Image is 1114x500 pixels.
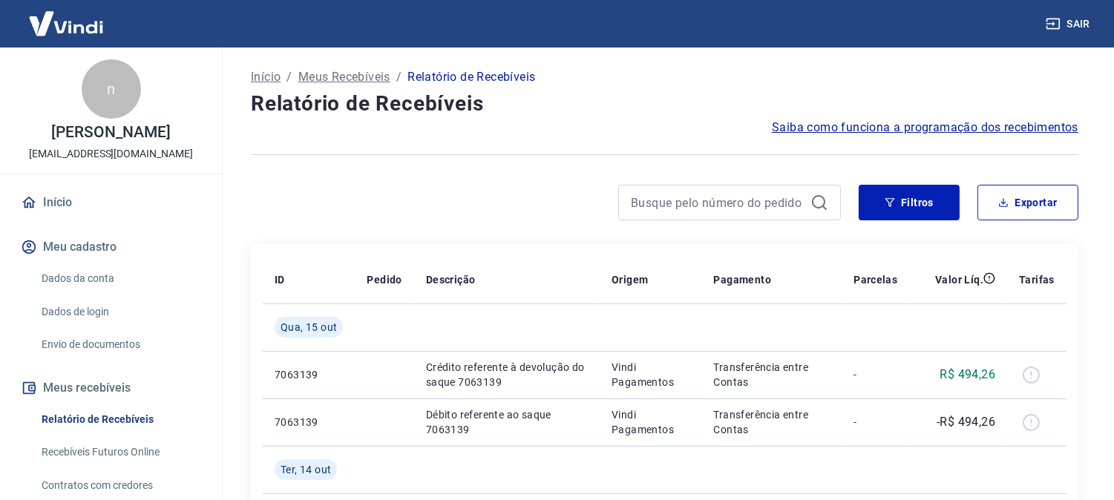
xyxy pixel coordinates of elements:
p: Parcelas [853,272,897,287]
p: Vindi Pagamentos [612,360,689,389]
p: Pedido [367,272,402,287]
p: Pagamento [713,272,771,287]
p: ID [275,272,285,287]
p: -R$ 494,26 [937,413,995,431]
h4: Relatório de Recebíveis [251,89,1078,119]
p: R$ 494,26 [940,366,996,384]
p: / [286,68,292,86]
p: Débito referente ao saque 7063139 [426,407,588,437]
button: Exportar [977,185,1078,220]
div: n [82,59,141,119]
p: [PERSON_NAME] [51,125,170,140]
p: / [396,68,402,86]
span: Ter, 14 out [281,462,331,477]
a: Recebíveis Futuros Online [36,437,204,467]
p: Valor Líq. [935,272,983,287]
p: Descrição [426,272,476,287]
button: Meus recebíveis [18,372,204,404]
p: Relatório de Recebíveis [407,68,535,86]
img: Vindi [18,1,114,46]
a: Meus Recebíveis [298,68,390,86]
span: Qua, 15 out [281,320,337,335]
p: Crédito referente à devolução do saque 7063139 [426,360,588,389]
p: [EMAIL_ADDRESS][DOMAIN_NAME] [29,146,193,162]
a: Envio de documentos [36,329,204,360]
button: Filtros [859,185,960,220]
p: - [853,367,897,382]
p: Transferência entre Contas [713,407,830,437]
a: Saiba como funciona a programação dos recebimentos [772,119,1078,136]
p: Tarifas [1019,272,1055,287]
a: Relatório de Recebíveis [36,404,204,435]
p: Transferência entre Contas [713,360,830,389]
p: 7063139 [275,415,343,430]
a: Dados de login [36,297,204,327]
p: 7063139 [275,367,343,382]
a: Dados da conta [36,263,204,294]
p: - [853,415,897,430]
button: Meu cadastro [18,231,204,263]
button: Sair [1043,10,1096,38]
p: Vindi Pagamentos [612,407,689,437]
p: Origem [612,272,648,287]
input: Busque pelo número do pedido [631,191,805,214]
a: Início [18,186,204,219]
a: Início [251,68,281,86]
